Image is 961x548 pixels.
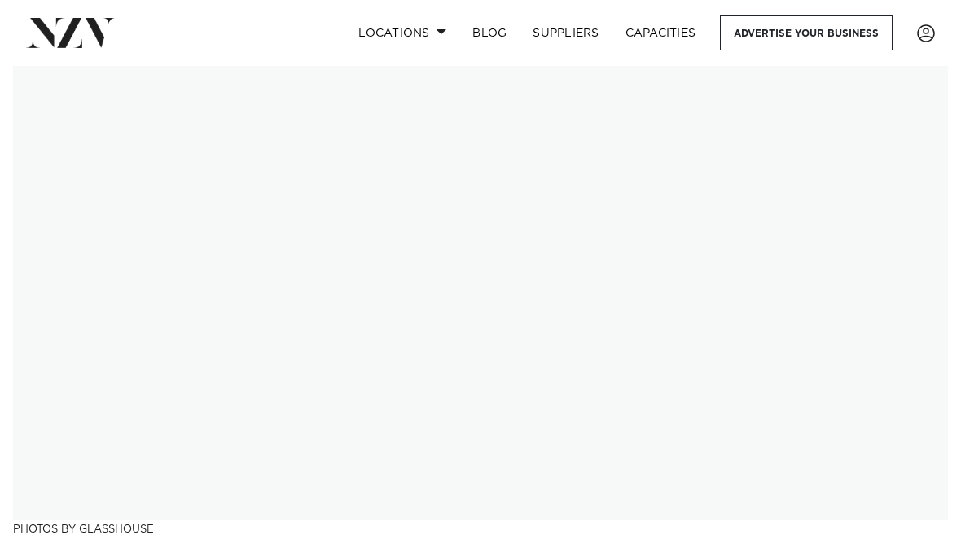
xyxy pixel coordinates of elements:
h3: Photos by Glasshouse [13,520,948,537]
a: Locations [345,15,459,50]
img: nzv-logo.png [26,18,115,47]
a: SUPPLIERS [520,15,612,50]
a: Capacities [612,15,709,50]
a: BLOG [459,15,520,50]
a: Advertise your business [720,15,893,50]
